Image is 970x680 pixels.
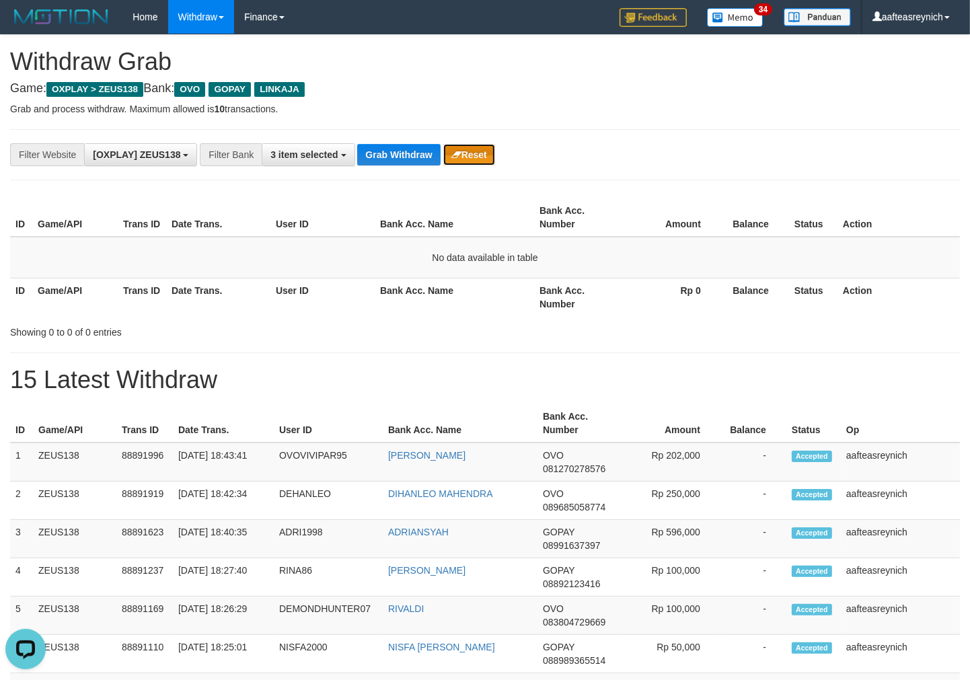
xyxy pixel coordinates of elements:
th: Date Trans. [166,278,270,316]
td: aafteasreynich [841,635,960,673]
th: Trans ID [118,198,166,237]
td: 5 [10,597,33,635]
td: [DATE] 18:42:34 [173,482,274,520]
th: Status [786,404,841,443]
td: 88891919 [116,482,173,520]
td: Rp 100,000 [622,597,720,635]
img: Button%20Memo.svg [707,8,763,27]
th: User ID [274,404,383,443]
span: Accepted [792,604,832,615]
th: Game/API [32,198,118,237]
th: ID [10,198,32,237]
td: 88891623 [116,520,173,558]
button: [OXPLAY] ZEUS138 [84,143,197,166]
th: ID [10,404,33,443]
td: 3 [10,520,33,558]
td: - [720,597,786,635]
span: Accepted [792,489,832,500]
td: [DATE] 18:26:29 [173,597,274,635]
th: Bank Acc. Number [534,198,620,237]
p: Grab and process withdraw. Maximum allowed is transactions. [10,102,960,116]
span: [OXPLAY] ZEUS138 [93,149,180,160]
div: Filter Website [10,143,84,166]
td: - [720,482,786,520]
a: ADRIANSYAH [388,527,449,537]
td: 88891110 [116,635,173,673]
td: ZEUS138 [33,443,116,482]
span: OVO [543,450,564,461]
td: aafteasreynich [841,482,960,520]
td: 88891996 [116,443,173,482]
span: GOPAY [543,642,574,652]
span: Copy 088989365514 to clipboard [543,655,605,666]
span: OVO [174,82,205,97]
td: DEMONDHUNTER07 [274,597,383,635]
td: NISFA2000 [274,635,383,673]
td: Rp 250,000 [622,482,720,520]
td: 4 [10,558,33,597]
th: Rp 0 [620,278,721,316]
span: 34 [754,3,772,15]
td: Rp 100,000 [622,558,720,597]
td: ADRI1998 [274,520,383,558]
td: ZEUS138 [33,635,116,673]
span: OXPLAY > ZEUS138 [46,82,143,97]
th: User ID [270,198,375,237]
th: Trans ID [118,278,166,316]
td: Rp 50,000 [622,635,720,673]
td: 88891169 [116,597,173,635]
td: 2 [10,482,33,520]
th: Balance [720,404,786,443]
th: Balance [721,278,789,316]
th: Balance [721,198,789,237]
span: 3 item selected [270,149,338,160]
th: Bank Acc. Name [375,278,534,316]
td: OVOVIVIPAR95 [274,443,383,482]
td: - [720,520,786,558]
td: - [720,558,786,597]
th: Status [789,278,837,316]
span: GOPAY [209,82,251,97]
div: Showing 0 to 0 of 0 entries [10,320,394,339]
span: Copy 083804729669 to clipboard [543,617,605,628]
span: Copy 089685058774 to clipboard [543,502,605,513]
th: Bank Acc. Number [534,278,620,316]
td: aafteasreynich [841,443,960,482]
h1: Withdraw Grab [10,48,960,75]
span: Copy 08892123416 to clipboard [543,578,601,589]
td: RINA86 [274,558,383,597]
th: Bank Acc. Name [383,404,537,443]
th: Trans ID [116,404,173,443]
th: Date Trans. [173,404,274,443]
span: OVO [543,603,564,614]
span: Accepted [792,451,832,462]
img: Feedback.jpg [620,8,687,27]
th: Date Trans. [166,198,270,237]
th: Bank Acc. Number [537,404,622,443]
span: Copy 08991637397 to clipboard [543,540,601,551]
th: Game/API [32,278,118,316]
th: Amount [620,198,721,237]
img: MOTION_logo.png [10,7,112,27]
td: [DATE] 18:43:41 [173,443,274,482]
th: ID [10,278,32,316]
th: User ID [270,278,375,316]
td: No data available in table [10,237,960,278]
div: Filter Bank [200,143,262,166]
button: Reset [443,144,495,165]
td: 88891237 [116,558,173,597]
h4: Game: Bank: [10,82,960,96]
a: [PERSON_NAME] [388,450,465,461]
td: [DATE] 18:40:35 [173,520,274,558]
td: - [720,635,786,673]
span: Accepted [792,642,832,654]
th: Status [789,198,837,237]
button: Open LiveChat chat widget [5,5,46,46]
td: 1 [10,443,33,482]
th: Game/API [33,404,116,443]
th: Action [837,278,960,316]
td: - [720,443,786,482]
span: GOPAY [543,527,574,537]
td: [DATE] 18:27:40 [173,558,274,597]
th: Action [837,198,960,237]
